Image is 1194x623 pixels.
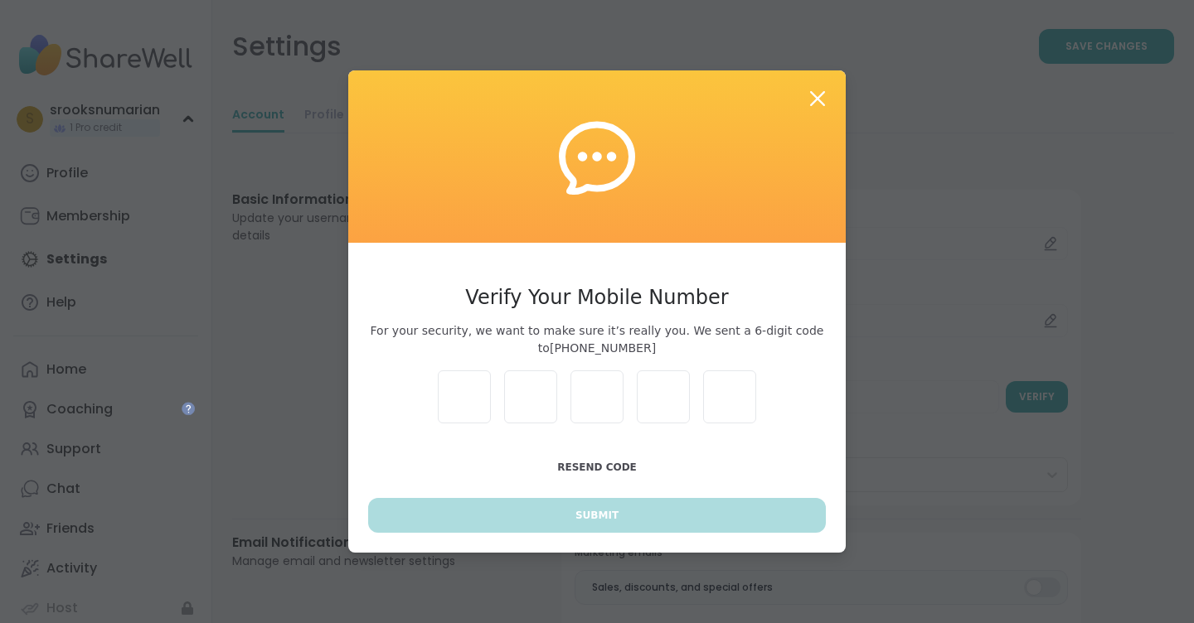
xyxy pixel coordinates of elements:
span: Resend Code [557,461,637,473]
button: Resend Code [368,450,826,485]
h3: Verify Your Mobile Number [368,283,826,312]
span: Submit [575,508,619,523]
iframe: Spotlight [182,402,195,415]
button: Submit [368,498,826,533]
span: For your security, we want to make sure it’s really you. We sent a 6-digit code to [PHONE_NUMBER] [368,322,826,357]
